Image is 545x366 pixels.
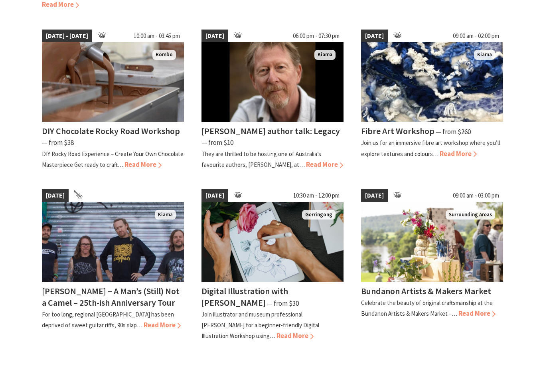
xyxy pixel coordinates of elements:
h4: [PERSON_NAME] author talk: Legacy [201,125,340,137]
h4: Digital Illustration with [PERSON_NAME] [201,285,288,308]
p: Join us for an immersive fibre art workshop where you’ll explore textures and colours… [361,139,500,157]
span: Kiama [314,50,336,60]
a: [DATE] 09:00 am - 02:00 pm Fibre Art Kiama Fibre Art Workshop ⁠— from $260 Join us for an immersi... [361,30,503,170]
span: Kiama [474,50,495,60]
img: A seleciton of ceramic goods are placed on a table outdoor with river views behind [361,202,503,282]
p: DIY Rocky Road Experience – Create Your Own Chocolate Masterpiece Get ready to craft… [42,150,184,168]
span: ⁠— from $10 [201,138,233,147]
p: They are thrilled to be hosting one of Australia’s favourite authors, [PERSON_NAME], at… [201,150,321,168]
span: 06:00 pm - 07:30 pm [289,30,344,42]
span: Read More [124,160,162,169]
span: 10:00 am - 03:45 pm [130,30,184,42]
span: Read More [440,149,477,158]
h4: Bundanon Artists & Makers Market [361,285,491,297]
span: [DATE] [361,30,388,42]
span: [DATE] - [DATE] [42,30,92,42]
span: Read More [306,160,343,169]
span: [DATE] [201,30,228,42]
span: [DATE] [201,189,228,202]
span: 09:00 am - 03:00 pm [449,189,503,202]
a: [DATE] - [DATE] 10:00 am - 03:45 pm Chocolate Production. The Treat Factory Bombo DIY Chocolate R... [42,30,184,170]
span: [DATE] [361,189,388,202]
a: [DATE] 10:30 am - 12:00 pm Woman's hands sketching an illustration of a rose on an iPad with a di... [201,189,344,342]
a: [DATE] Frenzel Rhomb Kiama Pavilion Saturday 4th October Kiama [PERSON_NAME] – A Man’s (Still) No... [42,189,184,342]
span: Gerringong [302,210,336,220]
span: Read More [276,331,314,340]
span: Surrounding Areas [446,210,495,220]
span: ⁠— from $30 [267,299,299,308]
span: ⁠— from $38 [42,138,74,147]
h4: DIY Chocolate Rocky Road Workshop [42,125,180,137]
span: Bombo [152,50,176,60]
span: [DATE] [42,189,69,202]
img: Frenzel Rhomb Kiama Pavilion Saturday 4th October [42,202,184,282]
p: Join illustrator and museum professional [PERSON_NAME] for a beginner-friendly Digital Illustrati... [201,311,319,340]
a: [DATE] 06:00 pm - 07:30 pm Man wearing a beige shirt, with short dark blonde hair and a beard Kia... [201,30,344,170]
h4: [PERSON_NAME] – A Man’s (Still) Not a Camel – 25th-ish Anniversary Tour [42,285,180,308]
a: [DATE] 09:00 am - 03:00 pm A seleciton of ceramic goods are placed on a table outdoor with river ... [361,189,503,342]
p: For too long, regional [GEOGRAPHIC_DATA] has been deprived of sweet guitar riffs, 90s slap… [42,311,174,329]
img: Fibre Art [361,42,503,122]
h4: Fibre Art Workshop [361,125,434,137]
img: Woman's hands sketching an illustration of a rose on an iPad with a digital stylus [201,202,344,282]
img: Chocolate Production. The Treat Factory [42,42,184,122]
p: Celebrate the beauty of original craftsmanship at the Bundanon Artists & Makers Market –… [361,299,493,317]
span: ⁠— from $260 [436,127,471,136]
span: Read More [144,320,181,329]
img: Man wearing a beige shirt, with short dark blonde hair and a beard [201,42,344,122]
span: Kiama [155,210,176,220]
span: Read More [458,309,496,318]
span: 10:30 am - 12:00 pm [289,189,344,202]
span: 09:00 am - 02:00 pm [449,30,503,42]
